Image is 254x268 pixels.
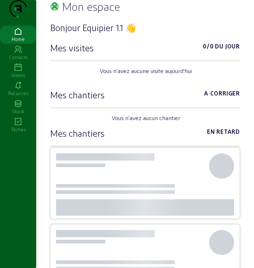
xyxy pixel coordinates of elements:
[215,42,240,54] span: Du jour
[100,67,192,75] span: Vous n'avez aucune visite aujourd'hui
[203,42,213,54] span: 0/0
[204,89,240,101] span: A corriger
[50,127,105,139] h3: Mes chantiers
[207,127,240,139] span: En retard
[50,42,94,54] h3: Mes visites
[50,89,105,101] h3: Mes chantiers
[50,22,240,33] h3: Bonjour Equipier 1.1 👋
[112,114,180,122] span: Vous n'avez aucun chantier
